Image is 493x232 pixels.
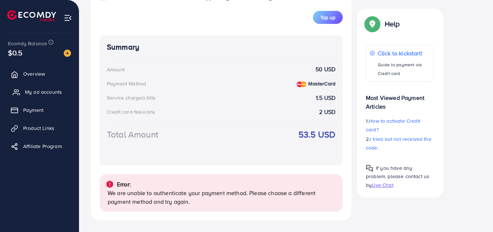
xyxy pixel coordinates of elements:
button: Top up [313,11,343,24]
iframe: Chat [462,199,488,227]
p: 2. [366,135,433,152]
small: (4.00%) [141,109,155,115]
p: Click to kickstart! [378,49,429,58]
span: $0.5 [8,47,23,58]
p: Most Viewed Payment Articles [366,88,433,111]
span: Payment [23,106,43,114]
div: Amount [107,66,125,73]
p: 1. [366,117,433,134]
span: Overview [23,70,45,77]
span: My ad accounts [25,88,62,96]
img: alert [105,180,114,189]
a: Product Links [5,121,74,135]
strong: 1.5 USD [316,94,335,102]
img: Popup guide [366,165,373,172]
div: Service charge [107,94,158,101]
span: If you have any problem, please contact us by [366,164,429,188]
span: Top up [320,14,335,21]
div: Credit card fee [107,108,158,115]
span: Product Links [23,125,54,132]
img: logo [7,10,56,21]
span: Live Chat [372,181,393,188]
p: We are unable to authenticate your payment method. Please choose a different payment method and t... [108,189,337,206]
span: How to activate Credit card? [366,117,420,133]
a: Overview [5,67,74,81]
a: Affiliate Program [5,139,74,153]
img: image [64,50,71,57]
img: Popup guide [366,17,379,30]
span: Affiliate Program [23,143,62,150]
img: credit [297,81,306,87]
a: Payment [5,103,74,117]
small: (3.00%) [142,95,155,101]
span: I tried but not received the code. [366,135,431,151]
strong: MasterCard [308,80,335,87]
img: menu [64,14,72,22]
strong: 50 USD [316,65,335,73]
p: Guide to payment via Credit card [378,60,429,78]
strong: 53.5 USD [298,128,335,141]
p: Help [385,20,400,28]
a: My ad accounts [5,85,74,99]
div: Total Amount [107,128,158,141]
h4: Summary [107,43,335,52]
span: Ecomdy Balance [8,40,47,47]
p: Error: [117,180,131,189]
div: Payment Method [107,80,146,87]
strong: 2 USD [319,108,335,116]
